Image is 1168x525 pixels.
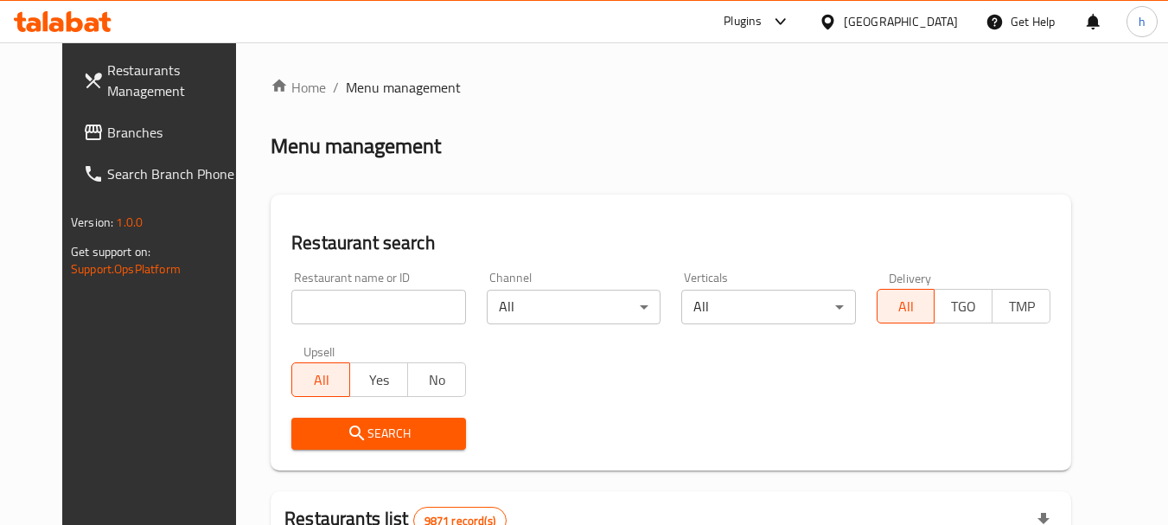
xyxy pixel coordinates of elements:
[69,112,258,153] a: Branches
[487,290,661,324] div: All
[877,289,935,323] button: All
[357,368,401,393] span: Yes
[999,294,1044,319] span: TMP
[1139,12,1146,31] span: h
[107,163,244,184] span: Search Branch Phone
[992,289,1050,323] button: TMP
[349,362,408,397] button: Yes
[291,362,350,397] button: All
[116,211,143,234] span: 1.0.0
[934,289,992,323] button: TGO
[681,290,855,324] div: All
[69,153,258,195] a: Search Branch Phone
[884,294,929,319] span: All
[333,77,339,98] li: /
[69,49,258,112] a: Restaurants Management
[271,77,1071,98] nav: breadcrumb
[291,290,465,324] input: Search for restaurant name or ID..
[346,77,461,98] span: Menu management
[941,294,986,319] span: TGO
[107,122,244,143] span: Branches
[305,423,451,445] span: Search
[71,211,113,234] span: Version:
[299,368,343,393] span: All
[271,132,441,160] h2: Menu management
[71,258,181,280] a: Support.OpsPlatform
[844,12,958,31] div: [GEOGRAPHIC_DATA]
[889,272,932,284] label: Delivery
[271,77,326,98] a: Home
[303,345,335,357] label: Upsell
[291,230,1050,256] h2: Restaurant search
[724,11,762,32] div: Plugins
[107,60,244,101] span: Restaurants Management
[291,418,465,450] button: Search
[71,240,150,263] span: Get support on:
[415,368,459,393] span: No
[407,362,466,397] button: No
